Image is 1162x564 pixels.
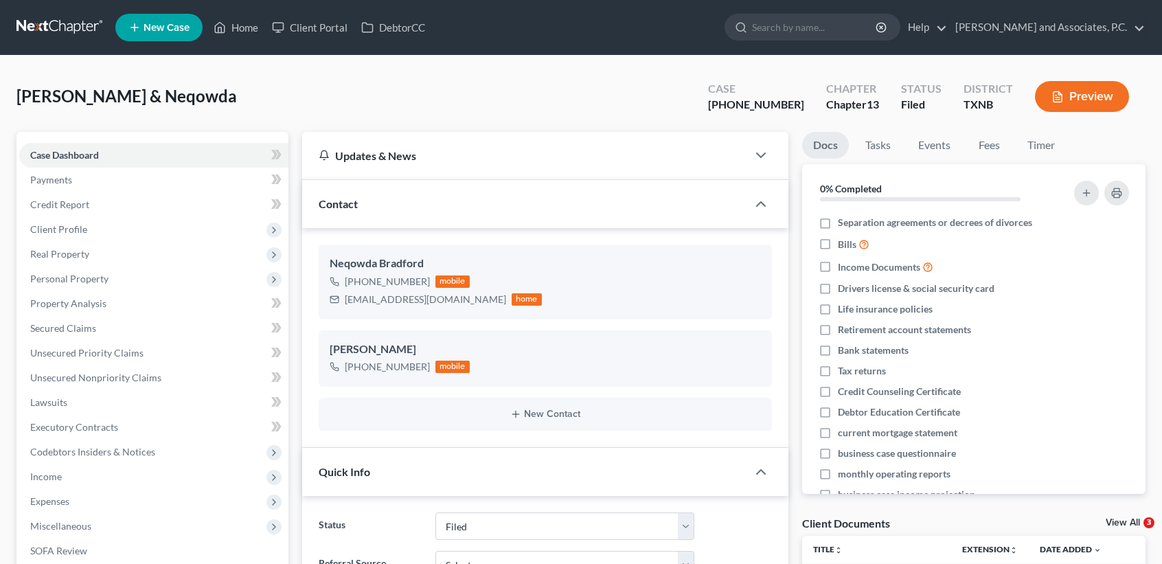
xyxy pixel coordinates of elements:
a: Executory Contracts [19,415,288,440]
a: DebtorCC [354,15,432,40]
a: Payments [19,168,288,192]
a: Unsecured Priority Claims [19,341,288,365]
span: Credit Report [30,199,89,210]
div: Case [708,81,804,97]
button: Preview [1035,81,1129,112]
span: Income [30,471,62,482]
span: monthly operating reports [838,467,950,481]
span: current mortgage statement [838,426,957,440]
a: Docs [802,132,849,159]
div: mobile [435,275,470,288]
span: 3 [1143,517,1154,528]
span: Executory Contracts [30,421,118,433]
i: unfold_more [834,546,843,554]
a: Home [207,15,265,40]
div: Filed [901,97,942,113]
i: unfold_more [1010,546,1018,554]
div: Updates & News [319,148,731,163]
span: business case income projection [838,488,975,501]
span: Codebtors Insiders & Notices [30,446,155,458]
div: Chapter [826,81,879,97]
div: Chapter [826,97,879,113]
a: Fees [967,132,1011,159]
a: Help [901,15,947,40]
label: Status [312,512,429,540]
a: Case Dashboard [19,143,288,168]
div: [PHONE_NUMBER] [345,275,430,289]
div: TXNB [964,97,1013,113]
span: Miscellaneous [30,520,91,532]
span: Life insurance policies [838,302,933,316]
a: Property Analysis [19,291,288,316]
span: New Case [144,23,190,33]
div: [EMAIL_ADDRESS][DOMAIN_NAME] [345,293,506,306]
strong: 0% Completed [820,183,882,194]
a: Unsecured Nonpriority Claims [19,365,288,390]
div: Client Documents [802,516,890,530]
span: Secured Claims [30,322,96,334]
div: Status [901,81,942,97]
i: expand_more [1093,546,1102,554]
a: View All [1106,518,1140,528]
a: Credit Report [19,192,288,217]
span: Separation agreements or decrees of divorces [838,216,1032,229]
span: Income Documents [838,260,920,274]
span: Bills [838,238,856,251]
span: Expenses [30,495,69,507]
a: SOFA Review [19,539,288,563]
span: Contact [319,197,358,210]
span: Payments [30,174,72,185]
span: business case questionnaire [838,447,956,460]
span: Tax returns [838,364,886,378]
span: SOFA Review [30,545,87,556]
span: Retirement account statements [838,323,971,337]
span: Real Property [30,248,89,260]
a: [PERSON_NAME] and Associates, P.C. [948,15,1145,40]
span: Unsecured Nonpriority Claims [30,372,161,383]
a: Date Added expand_more [1040,544,1102,554]
a: Extensionunfold_more [962,544,1018,554]
span: Unsecured Priority Claims [30,347,144,359]
span: Property Analysis [30,297,106,309]
a: Client Portal [265,15,354,40]
a: Tasks [854,132,902,159]
button: New Contact [330,409,761,420]
span: Case Dashboard [30,149,99,161]
span: Bank statements [838,343,909,357]
a: Events [907,132,961,159]
span: Lawsuits [30,396,67,408]
iframe: Intercom live chat [1115,517,1148,550]
div: [PHONE_NUMBER] [708,97,804,113]
span: [PERSON_NAME] & Neqowda [16,86,237,106]
a: Titleunfold_more [813,544,843,554]
div: [PHONE_NUMBER] [345,360,430,374]
span: Client Profile [30,223,87,235]
span: Quick Info [319,465,370,478]
div: District [964,81,1013,97]
span: Drivers license & social security card [838,282,994,295]
a: Secured Claims [19,316,288,341]
span: Credit Counseling Certificate [838,385,961,398]
div: mobile [435,361,470,373]
div: home [512,293,542,306]
div: [PERSON_NAME] [330,341,761,358]
a: Timer [1016,132,1066,159]
span: Personal Property [30,273,109,284]
span: Debtor Education Certificate [838,405,960,419]
input: Search by name... [752,14,878,40]
span: 13 [867,98,879,111]
div: Neqowda Bradford [330,256,761,272]
a: Lawsuits [19,390,288,415]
